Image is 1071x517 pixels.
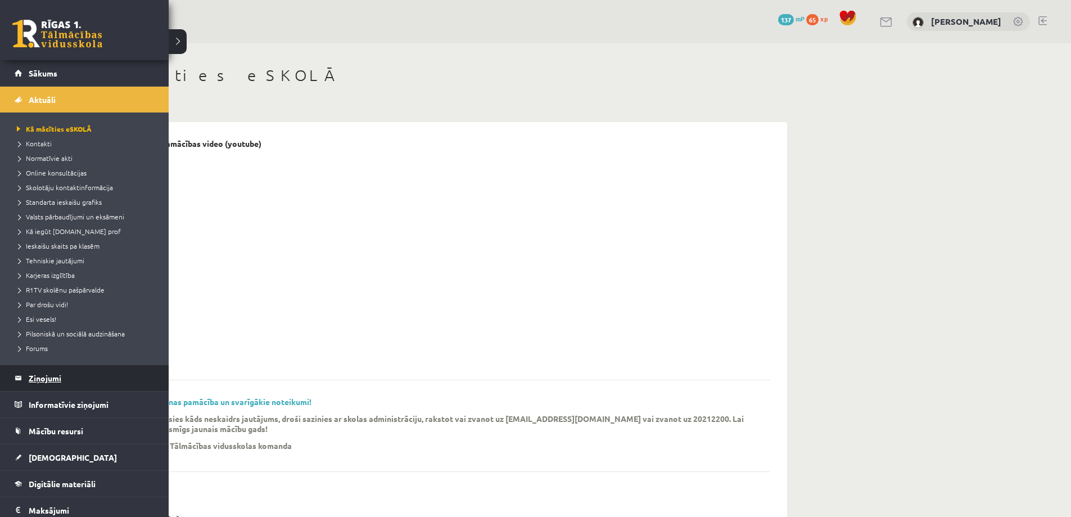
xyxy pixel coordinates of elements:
[14,285,105,294] span: R1TV skolēnu pašpārvalde
[84,413,753,434] p: Ja mācību procesā radīsies kāds neskaidrs jautājums, droši sazinies ar skolas administrāciju, rak...
[84,139,261,149] p: eSKOLAS lietošanas pamācības video (youtube)
[14,285,157,295] a: R1TV skolēnu pašpārvalde
[14,255,157,266] a: Tehniskie jautājumi
[14,139,52,148] span: Kontakti
[912,17,924,28] img: Emīls Miķelsons
[14,271,75,280] span: Karjeras izglītība
[29,365,155,391] legend: Ziņojumi
[14,197,102,206] span: Standarta ieskaišu grafiks
[15,444,155,470] a: [DEMOGRAPHIC_DATA]
[14,299,157,309] a: Par drošu vidi!
[14,182,157,192] a: Skolotāju kontaktinformācija
[67,66,787,85] h1: Kā mācīties eSKOLĀ
[15,60,155,86] a: Sākums
[29,479,96,489] span: Digitālie materiāli
[14,270,157,280] a: Karjeras izglītība
[14,212,124,221] span: Valsts pārbaudījumi un eksāmeni
[29,392,155,417] legend: Informatīvie ziņojumi
[15,87,155,113] a: Aktuāli
[778,14,805,23] a: 137 mP
[14,241,100,250] span: Ieskaišu skaits pa klasēm
[14,183,113,192] span: Skolotāju kontaktinformācija
[14,226,157,236] a: Kā iegūt [DOMAIN_NAME] prof
[14,241,157,251] a: Ieskaišu skaits pa klasēm
[15,392,155,417] a: Informatīvie ziņojumi
[14,329,125,338] span: Pilsoniskā un sociālā audzināšana
[15,418,155,444] a: Mācību resursi
[29,68,57,78] span: Sākums
[14,154,73,163] span: Normatīvie akti
[140,440,292,451] p: Rīgas 1. Tālmācības vidusskolas komanda
[14,212,157,222] a: Valsts pārbaudījumi un eksāmeni
[931,16,1001,27] a: [PERSON_NAME]
[29,426,83,436] span: Mācību resursi
[14,124,157,134] a: Kā mācīties eSKOLĀ
[796,14,805,23] span: mP
[84,397,311,407] a: R1TV eSKOLAS lietošanas pamācība un svarīgākie noteikumi!
[14,344,48,353] span: Forums
[15,365,155,391] a: Ziņojumi
[14,314,56,323] span: Esi vesels!
[14,197,157,207] a: Standarta ieskaišu grafiks
[14,124,92,133] span: Kā mācīties eSKOLĀ
[29,95,56,105] span: Aktuāli
[806,14,819,25] span: 65
[14,343,157,353] a: Forums
[14,138,157,149] a: Kontakti
[14,256,84,265] span: Tehniskie jautājumi
[14,168,157,178] a: Online konsultācijas
[14,300,68,309] span: Par drošu vidi!
[806,14,833,23] a: 65 xp
[14,227,121,236] span: Kā iegūt [DOMAIN_NAME] prof
[820,14,828,23] span: xp
[14,168,87,177] span: Online konsultācijas
[778,14,794,25] span: 137
[15,471,155,497] a: Digitālie materiāli
[12,20,102,48] a: Rīgas 1. Tālmācības vidusskola
[14,329,157,339] a: Pilsoniskā un sociālā audzināšana
[29,452,117,462] span: [DEMOGRAPHIC_DATA]
[14,314,157,324] a: Esi vesels!
[14,153,157,163] a: Normatīvie akti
